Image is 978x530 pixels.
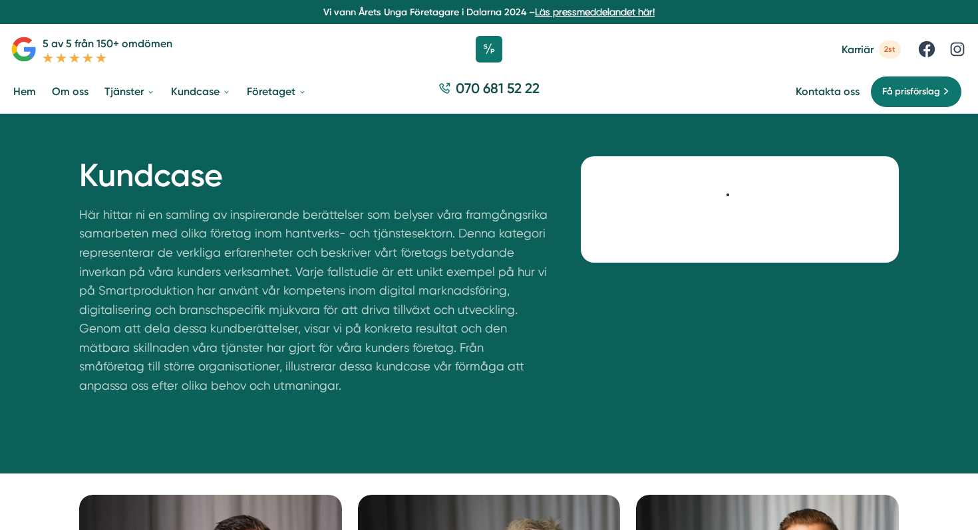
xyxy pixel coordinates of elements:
[433,78,545,104] a: 070 681 52 22
[882,84,940,99] span: Få prisförslag
[5,5,973,19] p: Vi vann Årets Unga Företagare i Dalarna 2024 –
[102,74,158,108] a: Tjänster
[79,156,549,205] h1: Kundcase
[43,35,172,52] p: 5 av 5 från 150+ omdömen
[535,7,655,17] a: Läs pressmeddelandet här!
[168,74,234,108] a: Kundcase
[842,41,901,59] a: Karriär 2st
[842,43,874,56] span: Karriär
[796,85,860,98] a: Kontakta oss
[11,74,39,108] a: Hem
[879,41,901,59] span: 2st
[49,74,91,108] a: Om oss
[79,205,549,402] p: Här hittar ni en samling av inspirerande berättelser som belyser våra framgångsrika samarbeten me...
[244,74,309,108] a: Företaget
[870,76,962,108] a: Få prisförslag
[456,78,540,98] span: 070 681 52 22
